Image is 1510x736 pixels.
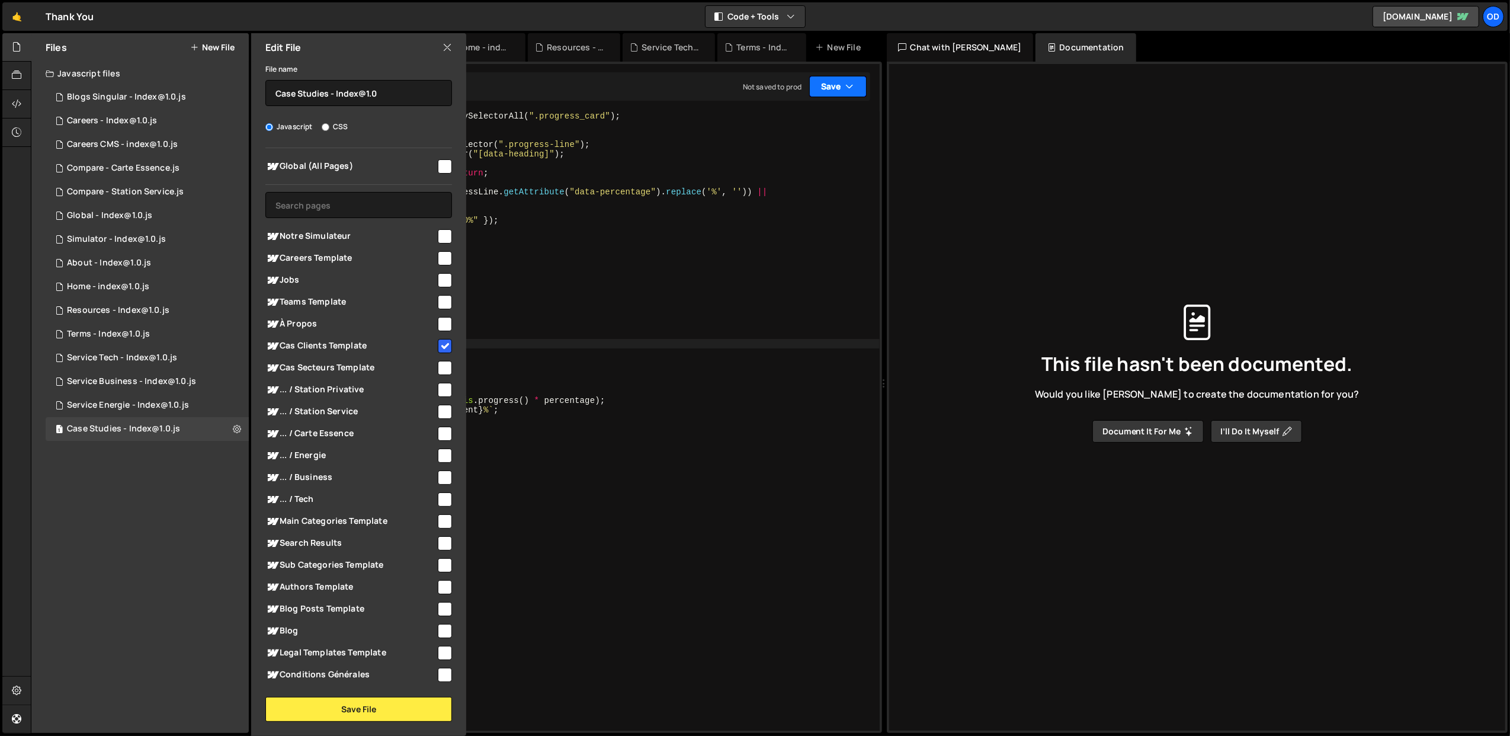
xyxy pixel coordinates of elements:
span: Would you like [PERSON_NAME] to create the documentation for you? [1035,388,1359,401]
span: Main Categories Template [265,514,436,529]
span: Blog Posts Template [265,602,436,616]
label: File name [265,63,297,75]
span: ... / Tech [265,492,436,507]
span: Notre Simulateur [265,229,436,244]
div: Terms - Index@1.0.js [736,41,791,53]
span: Conditions Générales [265,668,436,682]
div: Simulator - Index@1.0.js [67,234,166,245]
input: Javascript [265,123,273,131]
span: Legal Templates Template [265,646,436,660]
span: Blog [265,624,436,638]
span: Cas Secteurs Template [265,361,436,375]
label: Javascript [265,121,313,133]
div: About - Index@1.0.js [67,258,151,268]
input: Name [265,80,452,106]
a: Od [1483,6,1504,27]
span: ... / Business [265,471,436,485]
span: Global (All Pages) [265,159,436,174]
div: Home - index@1.0.js [67,281,149,292]
div: Blogs Singular - Index@1.0.js [67,92,186,103]
div: Not saved to prod [743,82,802,92]
button: Code + Tools [706,6,805,27]
div: 16150/45011.js [46,85,249,109]
span: Careers Template [265,251,436,265]
div: Global - Index@1.0.js [67,210,152,221]
div: Compare - Station Service.js [67,187,184,197]
div: 16150/45666.js [46,228,249,251]
div: 16150/44830.js [46,109,249,133]
h2: Edit File [265,41,301,54]
button: New File [190,43,235,52]
button: Document it for me [1092,420,1204,443]
a: 🤙 [2,2,31,31]
div: 16150/43693.js [46,370,249,393]
div: 16150/44848.js [46,133,249,156]
span: Sub Categories Template [265,558,436,572]
div: Javascript files [31,62,249,85]
div: Terms - Index@1.0.js [67,329,150,340]
div: 16150/43656.js [46,299,249,322]
div: 16150/43704.js [46,346,249,370]
div: 16150/43401.js [46,275,249,299]
input: Search pages [265,192,452,218]
span: 1 [56,425,63,435]
span: ... / Energie [265,449,436,463]
label: CSS [322,121,348,133]
h2: Files [46,41,67,54]
div: Home - index@1.0.js [457,41,511,53]
div: Service Tech - Index@1.0.js [67,353,177,363]
span: Search Results [265,536,436,551]
div: 16150/43695.js [46,204,249,228]
div: Careers - Index@1.0.js [67,116,158,126]
div: Resources - Index@1.0.js [547,41,606,53]
div: Service Tech - Index@1.0.js [642,41,701,53]
div: Service Energie - Index@1.0.js [67,400,189,411]
button: Save [809,76,867,97]
button: Save File [265,697,452,722]
div: Service Business - Index@1.0.js [67,376,196,387]
div: Compare - Carte Essence.js [67,163,179,174]
div: Thank You [46,9,94,24]
a: [DOMAIN_NAME] [1373,6,1479,27]
span: ... / Station Privative [265,383,436,397]
div: Documentation [1035,33,1136,62]
div: 16150/43555.js [46,322,249,346]
span: Jobs [265,273,436,287]
span: Cas Clients Template [265,339,436,353]
span: This file hasn't been documented. [1041,354,1352,373]
button: I’ll do it myself [1211,420,1302,443]
div: Case Studies - Index@1.0.js [67,424,180,434]
span: Authors Template [265,580,436,594]
div: Careers CMS - index@1.0.js [67,139,178,150]
div: 16150/44188.js [46,251,249,275]
span: À Propos [265,317,436,331]
span: ... / Station Service [265,405,436,419]
div: 16150/43762.js [46,393,249,417]
span: Teams Template [265,295,436,309]
div: Chat with [PERSON_NAME] [887,33,1034,62]
input: CSS [322,123,329,131]
div: 16150/45745.js [46,156,249,180]
div: Case Studies - Index@1.0.js [46,417,249,441]
div: New File [816,41,865,53]
div: Resources - Index@1.0.js [67,305,169,316]
div: 16150/44840.js [46,180,249,204]
span: ... / Carte Essence [265,427,436,441]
